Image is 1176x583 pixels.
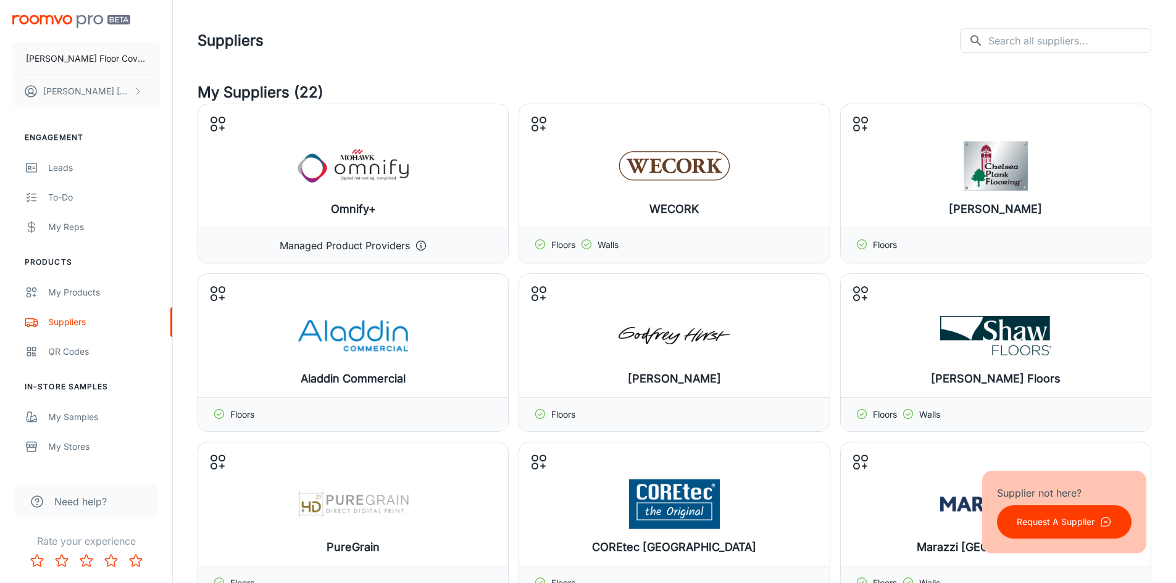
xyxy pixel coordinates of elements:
[12,75,160,107] button: [PERSON_NAME] [PERSON_NAME]
[551,408,575,421] p: Floors
[997,505,1132,539] button: Request A Supplier
[49,548,74,573] button: Rate 2 star
[10,534,162,548] p: Rate your experience
[198,30,264,52] h1: Suppliers
[988,28,1151,53] input: Search all suppliers...
[48,161,160,175] div: Leads
[551,238,575,253] p: Floors
[74,548,99,573] button: Rate 3 star
[123,548,148,573] button: Rate 5 star
[598,238,619,253] p: Walls
[54,494,107,509] span: Need help?
[48,220,160,234] div: My Reps
[48,440,160,453] div: My Stores
[331,201,376,218] h6: Omnify+
[48,315,160,329] div: Suppliers
[26,52,146,65] p: [PERSON_NAME] Floor Coverings PA
[12,15,130,28] img: Roomvo PRO Beta
[48,410,160,424] div: My Samples
[48,286,160,299] div: My Products
[230,408,254,421] p: Floors
[25,548,49,573] button: Rate 1 star
[198,81,1151,104] h4: My Suppliers (22)
[99,548,123,573] button: Rate 4 star
[997,486,1132,500] p: Supplier not here?
[1017,515,1095,529] p: Request A Supplier
[43,85,130,98] p: [PERSON_NAME] [PERSON_NAME]
[12,43,160,75] button: [PERSON_NAME] Floor Coverings PA
[48,191,160,204] div: To-do
[919,408,940,421] p: Walls
[298,141,409,191] img: Omnify+
[873,408,897,421] p: Floors
[280,238,410,253] p: Managed Product Providers
[873,238,897,253] p: Floors
[48,345,160,358] div: QR Codes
